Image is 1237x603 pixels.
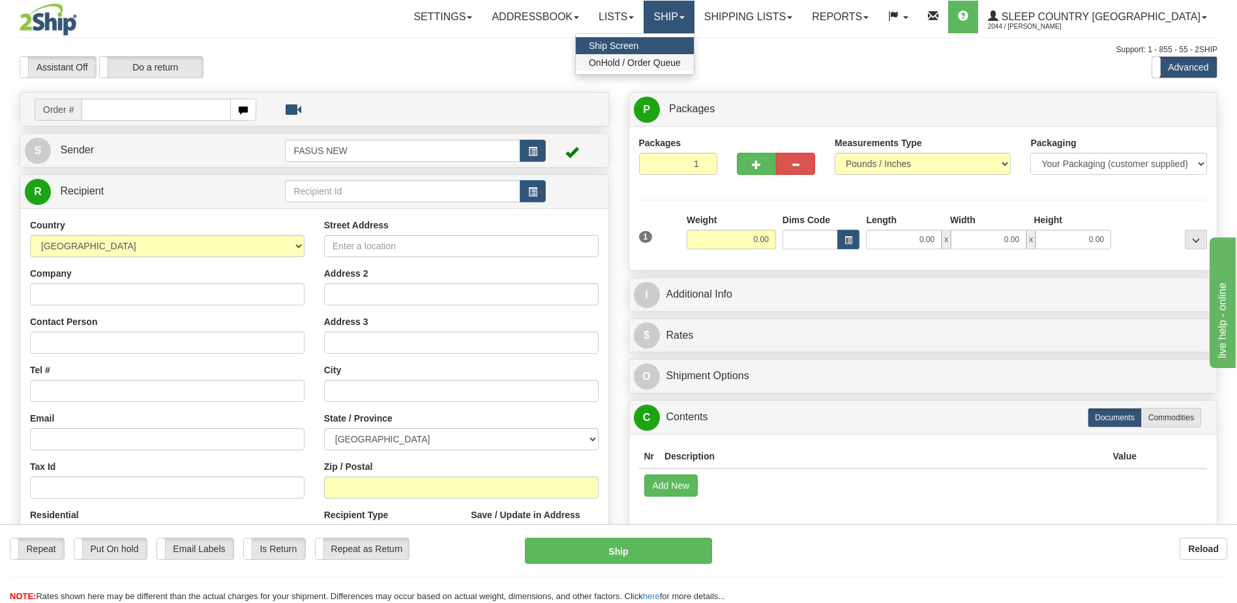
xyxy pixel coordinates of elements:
[634,282,660,308] span: I
[1034,213,1062,226] label: Height
[30,460,55,473] label: Tax Id
[25,179,51,205] span: R
[998,11,1200,22] span: Sleep Country [GEOGRAPHIC_DATA]
[589,40,638,51] span: Ship Screen
[10,8,121,23] div: live help - online
[1107,444,1142,469] th: Value
[324,412,393,425] label: State / Province
[1188,544,1219,554] b: Reload
[634,281,1213,308] a: IAdditional Info
[988,20,1086,33] span: 2044 / [PERSON_NAME]
[576,54,694,71] a: OnHold / Order Queue
[30,315,97,328] label: Contact Person
[634,363,660,390] span: O
[639,136,681,149] label: Packages
[1152,57,1217,78] label: Advanced
[471,508,598,534] label: Save / Update in Address Book
[30,219,65,232] label: Country
[634,405,660,431] span: C
[30,267,72,280] label: Company
[30,508,79,521] label: Residential
[482,1,589,33] a: Addressbook
[639,231,653,243] span: 1
[100,57,203,78] label: Do a return
[285,140,520,162] input: Sender Id
[576,37,694,54] a: Ship Screen
[639,444,660,469] th: Nr
[1180,538,1227,560] button: Reload
[324,363,341,377] label: City
[589,1,644,33] a: Lists
[60,144,94,155] span: Sender
[74,538,147,559] label: Put On hold
[634,97,660,123] span: P
[659,444,1107,469] th: Description
[634,96,1213,123] a: P Packages
[1030,136,1076,149] label: Packaging
[20,57,96,78] label: Assistant Off
[634,404,1213,431] a: CContents
[644,474,698,497] button: Add New
[1185,230,1207,249] div: ...
[324,460,373,473] label: Zip / Postal
[525,538,711,564] button: Ship
[866,213,897,226] label: Length
[25,138,51,164] span: S
[687,213,717,226] label: Weight
[589,57,681,68] span: OnHold / Order Queue
[782,213,830,226] label: Dims Code
[60,185,104,196] span: Recipient
[157,538,233,559] label: Email Labels
[1088,408,1142,427] label: Documents
[25,178,256,205] a: R Recipient
[644,1,694,33] a: Ship
[1026,230,1036,249] span: x
[643,591,660,601] a: here
[835,136,922,149] label: Measurements Type
[30,412,54,425] label: Email
[25,137,285,164] a: S Sender
[316,538,409,559] label: Repeat as Return
[324,235,599,257] input: Enter a location
[324,508,389,521] label: Recipient Type
[950,213,976,226] label: Width
[285,180,520,202] input: Recipient Id
[802,1,878,33] a: Reports
[978,1,1217,33] a: Sleep Country [GEOGRAPHIC_DATA] 2044 / [PERSON_NAME]
[324,315,368,328] label: Address 3
[1141,408,1201,427] label: Commodities
[20,3,77,36] img: logo2044.jpg
[10,538,64,559] label: Repeat
[634,322,1213,349] a: $Rates
[30,363,50,377] label: Tel #
[404,1,482,33] a: Settings
[324,219,389,232] label: Street Address
[634,322,660,348] span: $
[694,1,802,33] a: Shipping lists
[10,591,36,601] span: NOTE:
[634,363,1213,390] a: OShipment Options
[942,230,951,249] span: x
[20,44,1217,55] div: Support: 1 - 855 - 55 - 2SHIP
[244,538,305,559] label: Is Return
[1207,235,1236,368] iframe: chat widget
[669,103,715,114] span: Packages
[35,99,82,121] span: Order #
[324,267,368,280] label: Address 2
